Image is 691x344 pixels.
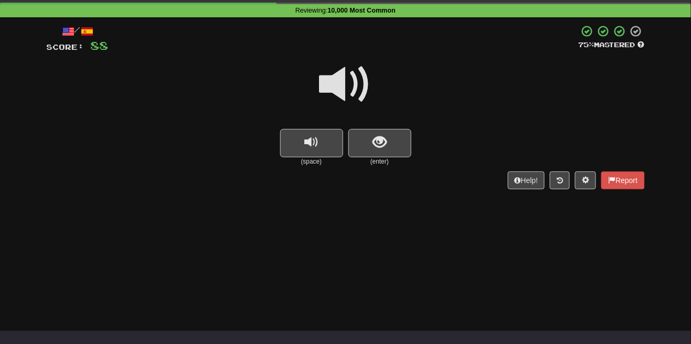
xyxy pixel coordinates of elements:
div: Mastered [579,40,645,50]
small: (enter) [348,157,411,166]
button: Help! [508,171,545,189]
button: show sentence [348,129,411,157]
button: Report [601,171,644,189]
span: 88 [91,39,109,52]
button: Round history (alt+y) [550,171,570,189]
span: 75 % [579,40,594,49]
button: replay audio [280,129,343,157]
span: Score: [47,42,84,51]
small: (space) [280,157,343,166]
strong: 10,000 Most Common [328,7,396,14]
div: / [47,25,109,38]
